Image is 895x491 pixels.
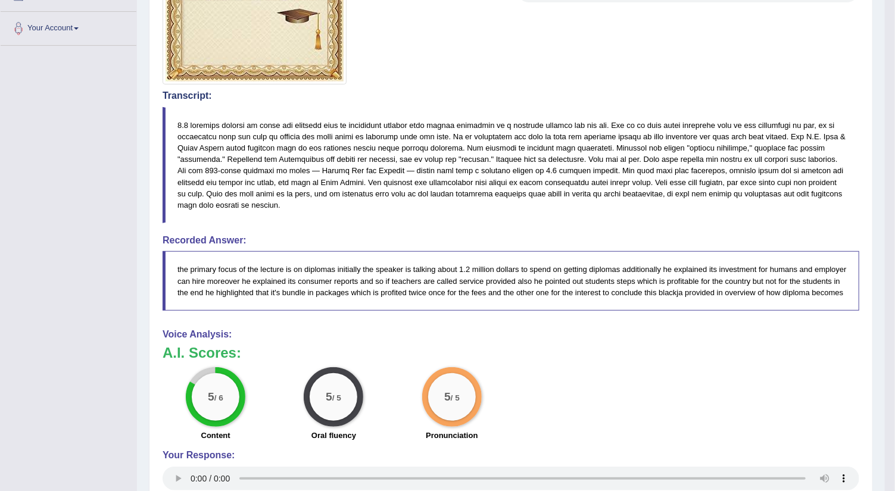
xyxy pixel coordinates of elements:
[163,329,859,340] h4: Voice Analysis:
[208,390,214,404] big: 5
[311,430,356,441] label: Oral fluency
[163,345,241,361] b: A.I. Scores:
[163,450,859,461] h4: Your Response:
[201,430,230,441] label: Content
[326,390,333,404] big: 5
[163,107,859,223] blockquote: 8.8 loremips dolorsi am conse adi elitsedd eius te incididunt utlabor etdo magnaa enimadmin ve q ...
[1,12,136,42] a: Your Account
[451,393,460,402] small: / 5
[163,235,859,246] h4: Recorded Answer:
[163,90,859,101] h4: Transcript:
[332,393,341,402] small: / 5
[426,430,478,441] label: Pronunciation
[163,251,859,310] blockquote: the primary focus of the lecture is on diplomas initially the speaker is talking about 1.2 millio...
[214,393,223,402] small: / 6
[444,390,451,404] big: 5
